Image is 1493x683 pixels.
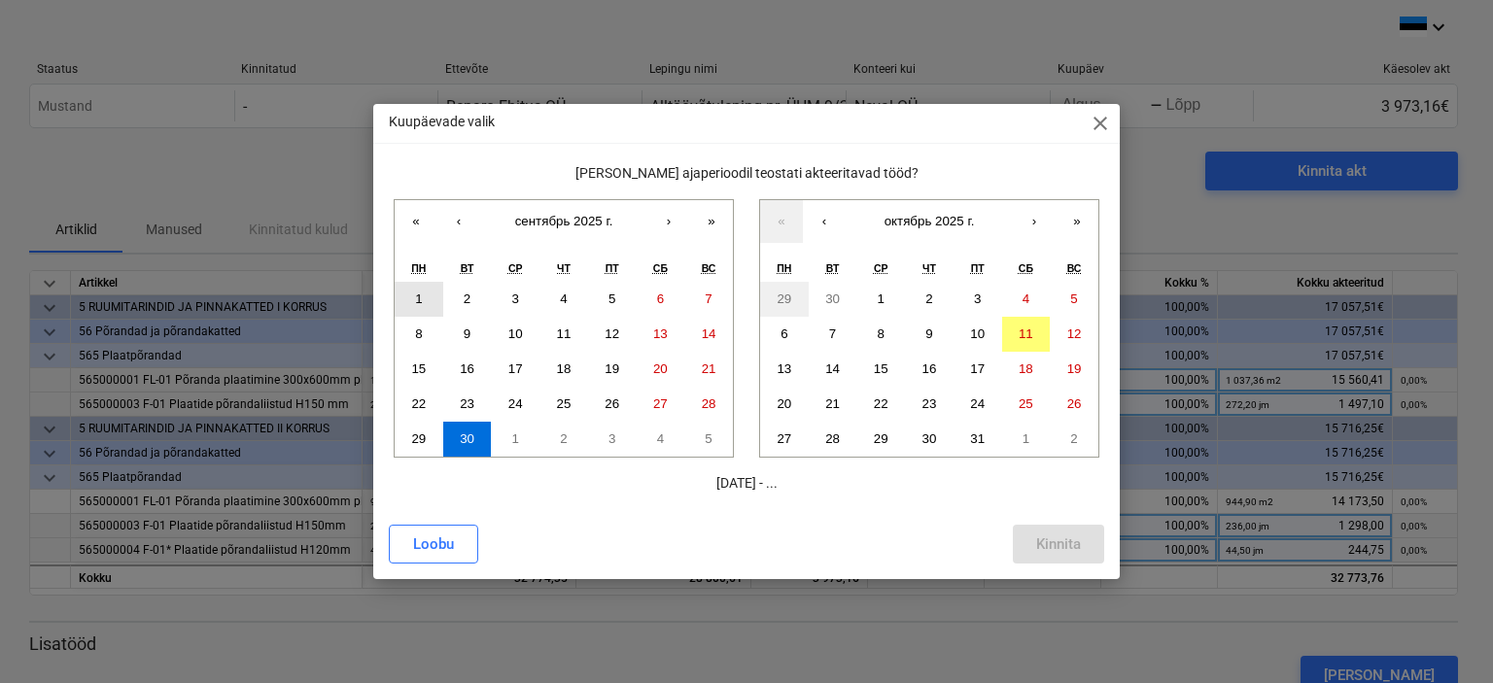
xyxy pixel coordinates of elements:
abbr: 2 октября 2025 г. [925,291,932,306]
abbr: воскресенье [1067,262,1082,274]
button: › [647,200,690,243]
button: 21 октября 2025 г. [809,387,857,422]
button: 14 октября 2025 г. [809,352,857,387]
abbr: 14 сентября 2025 г. [702,326,716,341]
abbr: 31 октября 2025 г. [970,431,985,446]
abbr: пятница [971,262,985,274]
abbr: 10 октября 2025 г. [970,326,985,341]
abbr: 10 сентября 2025 г. [508,326,523,341]
abbr: 11 сентября 2025 г. [557,326,572,341]
abbr: вторник [826,262,840,274]
button: 16 октября 2025 г. [905,352,954,387]
abbr: 19 октября 2025 г. [1067,361,1082,376]
abbr: 22 октября 2025 г. [874,396,888,411]
button: 12 сентября 2025 г. [588,317,637,352]
button: › [1013,200,1056,243]
button: 10 сентября 2025 г. [491,317,539,352]
button: 5 октября 2025 г. [1050,282,1098,317]
button: » [1056,200,1098,243]
abbr: четверг [922,262,936,274]
abbr: 24 сентября 2025 г. [508,396,523,411]
button: 15 сентября 2025 г. [395,352,443,387]
abbr: 24 октября 2025 г. [970,396,985,411]
abbr: 27 сентября 2025 г. [653,396,668,411]
abbr: 29 сентября 2025 г. [777,291,791,306]
abbr: 16 сентября 2025 г. [460,361,474,376]
button: 23 сентября 2025 г. [443,387,492,422]
abbr: среда [874,262,888,274]
button: 1 октября 2025 г. [856,282,905,317]
abbr: 14 октября 2025 г. [825,361,840,376]
button: 7 сентября 2025 г. [684,282,733,317]
abbr: 9 сентября 2025 г. [464,326,470,341]
button: 24 октября 2025 г. [954,387,1002,422]
button: 1 сентября 2025 г. [395,282,443,317]
button: 4 октября 2025 г. [1002,282,1051,317]
abbr: 2 октября 2025 г. [560,431,567,446]
span: сентябрь 2025 г. [515,214,613,228]
button: 25 сентября 2025 г. [539,387,588,422]
button: Loobu [389,525,478,563]
button: 17 сентября 2025 г. [491,352,539,387]
abbr: 18 сентября 2025 г. [557,361,572,376]
abbr: 2 ноября 2025 г. [1070,431,1077,446]
button: 29 сентября 2025 г. [395,422,443,457]
button: 27 сентября 2025 г. [637,387,685,422]
button: 19 октября 2025 г. [1050,352,1098,387]
abbr: 28 октября 2025 г. [825,431,840,446]
abbr: 13 октября 2025 г. [777,361,791,376]
abbr: 18 октября 2025 г. [1019,361,1033,376]
button: 27 октября 2025 г. [760,422,809,457]
abbr: суббота [653,262,668,274]
abbr: 11 октября 2025 г. [1019,326,1033,341]
abbr: 23 октября 2025 г. [922,396,937,411]
button: 1 ноября 2025 г. [1002,422,1051,457]
abbr: 26 сентября 2025 г. [605,396,619,411]
button: сентябрь 2025 г. [480,200,647,243]
button: 20 октября 2025 г. [760,387,809,422]
button: 20 сентября 2025 г. [637,352,685,387]
abbr: 16 октября 2025 г. [922,361,937,376]
abbr: 3 сентября 2025 г. [512,291,519,306]
button: 13 октября 2025 г. [760,352,809,387]
button: 2 октября 2025 г. [539,422,588,457]
abbr: 2 сентября 2025 г. [464,291,470,306]
button: 15 октября 2025 г. [856,352,905,387]
abbr: 7 сентября 2025 г. [705,291,712,306]
button: 23 октября 2025 г. [905,387,954,422]
abbr: 20 октября 2025 г. [777,396,791,411]
abbr: 29 октября 2025 г. [874,431,888,446]
abbr: 25 октября 2025 г. [1019,396,1033,411]
abbr: 7 октября 2025 г. [829,326,836,341]
p: [DATE] - ... [389,473,1104,494]
abbr: 30 октября 2025 г. [922,431,937,446]
abbr: понедельник [777,262,791,274]
button: 5 октября 2025 г. [684,422,733,457]
abbr: пятница [606,262,619,274]
button: 7 октября 2025 г. [809,317,857,352]
button: 22 октября 2025 г. [856,387,905,422]
abbr: 29 сентября 2025 г. [411,431,426,446]
button: 29 сентября 2025 г. [760,282,809,317]
abbr: четверг [557,262,571,274]
abbr: 3 октября 2025 г. [974,291,981,306]
button: 9 октября 2025 г. [905,317,954,352]
abbr: воскресенье [702,262,716,274]
abbr: 28 сентября 2025 г. [702,396,716,411]
div: Loobu [413,531,454,557]
button: 12 октября 2025 г. [1050,317,1098,352]
button: « [395,200,437,243]
span: октябрь 2025 г. [885,214,975,228]
abbr: вторник [461,262,474,274]
button: октябрь 2025 г. [846,200,1013,243]
abbr: 4 сентября 2025 г. [560,291,567,306]
button: 17 октября 2025 г. [954,352,1002,387]
button: 21 сентября 2025 г. [684,352,733,387]
button: 2 сентября 2025 г. [443,282,492,317]
button: 8 октября 2025 г. [856,317,905,352]
button: 5 сентября 2025 г. [588,282,637,317]
button: 18 сентября 2025 г. [539,352,588,387]
abbr: 26 октября 2025 г. [1067,396,1082,411]
abbr: 5 октября 2025 г. [1070,291,1077,306]
abbr: 1 сентября 2025 г. [415,291,422,306]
